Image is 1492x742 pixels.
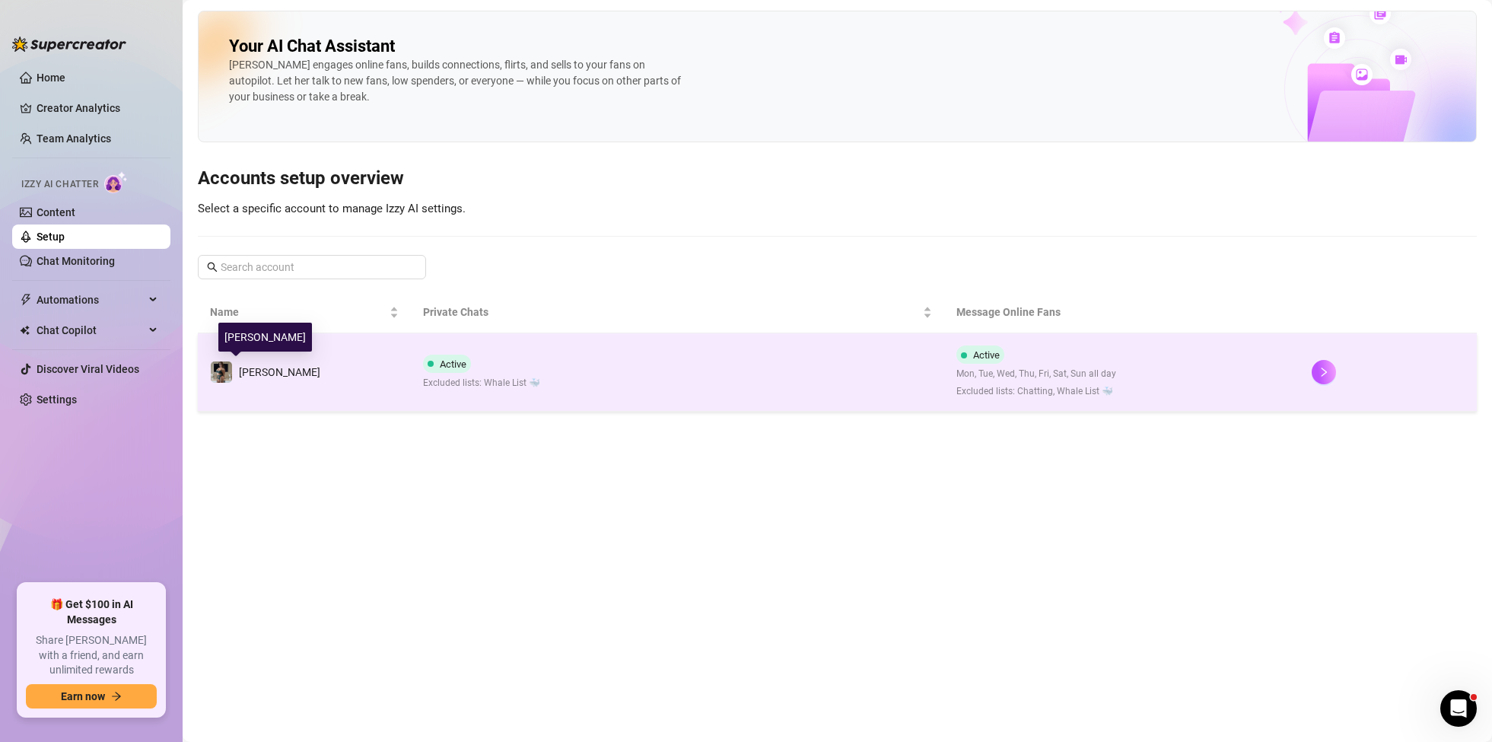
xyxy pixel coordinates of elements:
span: [PERSON_NAME] [239,366,320,378]
iframe: Intercom live chat [1440,690,1477,727]
a: Chat Monitoring [37,255,115,267]
span: Earn now [61,690,105,702]
th: Name [198,291,411,333]
th: Message Online Fans [944,291,1300,333]
a: Creator Analytics [37,96,158,120]
a: Discover Viral Videos [37,363,139,375]
h2: Your AI Chat Assistant [229,36,395,57]
a: Home [37,72,65,84]
span: Active [440,358,466,370]
span: Mon, Tue, Wed, Thu, Fri, Sat, Sun all day [956,367,1116,381]
div: [PERSON_NAME] engages online fans, builds connections, flirts, and sells to your fans on autopilo... [229,57,686,105]
img: Chat Copilot [20,325,30,336]
span: Automations [37,288,145,312]
a: Team Analytics [37,132,111,145]
span: 🎁 Get $100 in AI Messages [26,597,157,627]
span: Select a specific account to manage Izzy AI settings. [198,202,466,215]
span: search [207,262,218,272]
span: Active [973,349,1000,361]
input: Search account [221,259,405,275]
span: Chat Copilot [37,318,145,342]
a: Settings [37,393,77,406]
span: right [1319,367,1329,377]
span: Excluded lists: Chatting, Whale List 🐳 [956,384,1116,399]
img: Billie [211,361,232,383]
a: Setup [37,231,65,243]
div: [PERSON_NAME] [218,323,312,352]
span: arrow-right [111,691,122,702]
img: logo-BBDzfeDw.svg [12,37,126,52]
span: Excluded lists: Whale List 🐳 [423,376,540,390]
span: Izzy AI Chatter [21,177,98,192]
button: right [1312,360,1336,384]
h3: Accounts setup overview [198,167,1477,191]
button: Earn nowarrow-right [26,684,157,709]
span: thunderbolt [20,294,32,306]
a: Content [37,206,75,218]
img: AI Chatter [104,171,128,193]
span: Private Chats [423,304,919,320]
span: Name [210,304,387,320]
span: Share [PERSON_NAME] with a friend, and earn unlimited rewards [26,633,157,678]
th: Private Chats [411,291,943,333]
